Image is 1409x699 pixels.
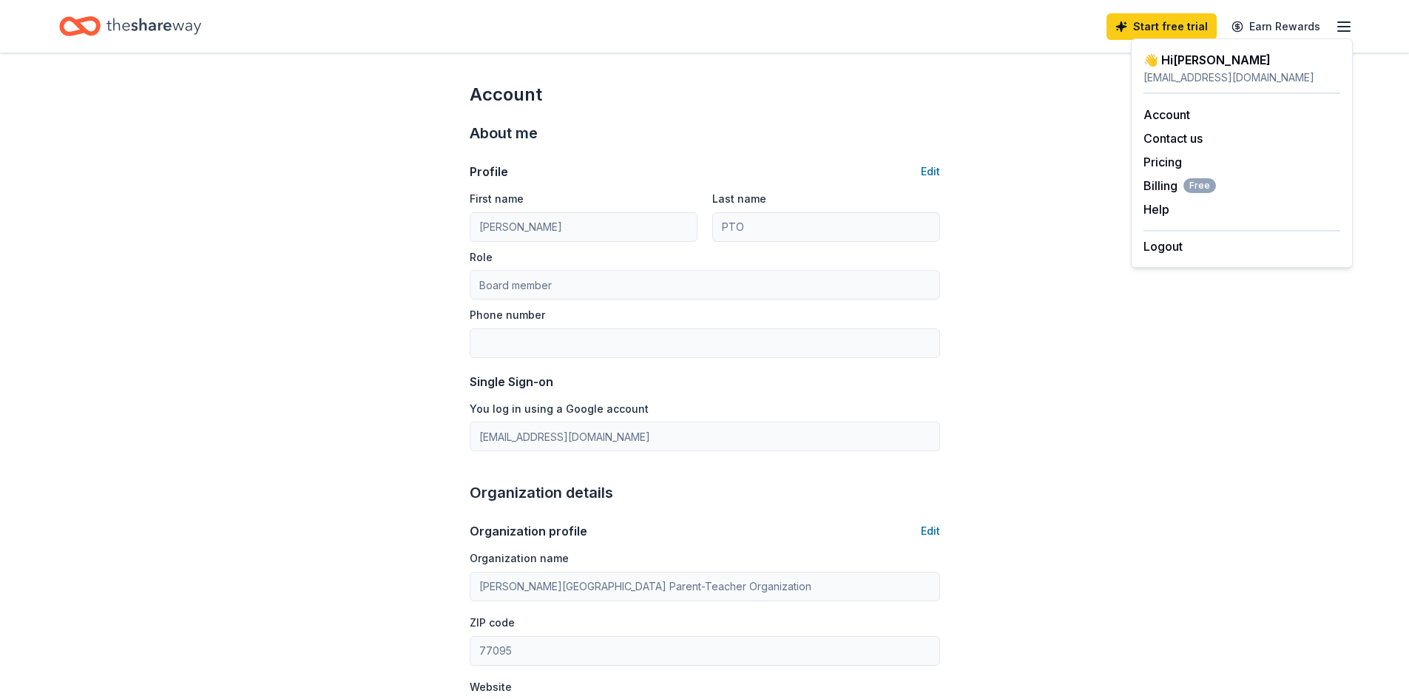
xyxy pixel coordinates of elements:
button: Edit [921,522,940,540]
a: Home [59,9,201,44]
div: [EMAIL_ADDRESS][DOMAIN_NAME] [1143,69,1340,87]
label: Organization name [470,551,569,566]
button: BillingFree [1143,177,1216,195]
div: 👋 Hi [PERSON_NAME] [1143,51,1340,69]
button: Edit [921,163,940,180]
label: First name [470,192,524,206]
button: Contact us [1143,129,1203,147]
div: About me [470,121,940,145]
label: Website [470,680,512,695]
button: Help [1143,200,1169,218]
input: 12345 (U.S. only) [470,636,940,666]
span: Billing [1143,177,1216,195]
a: Account [1143,107,1190,122]
label: Phone number [470,308,545,323]
div: Organization profile [470,522,587,540]
a: Earn Rewards [1223,13,1329,40]
label: Role [470,250,493,265]
div: Organization details [470,481,940,504]
a: Start free trial [1106,13,1217,40]
div: Account [470,83,940,107]
label: ZIP code [470,615,515,630]
label: Last name [712,192,766,206]
div: Profile [470,163,508,180]
span: Free [1183,178,1216,193]
button: Logout [1143,237,1183,255]
label: You log in using a Google account [470,402,649,416]
div: Single Sign-on [470,373,940,391]
a: Pricing [1143,155,1182,169]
